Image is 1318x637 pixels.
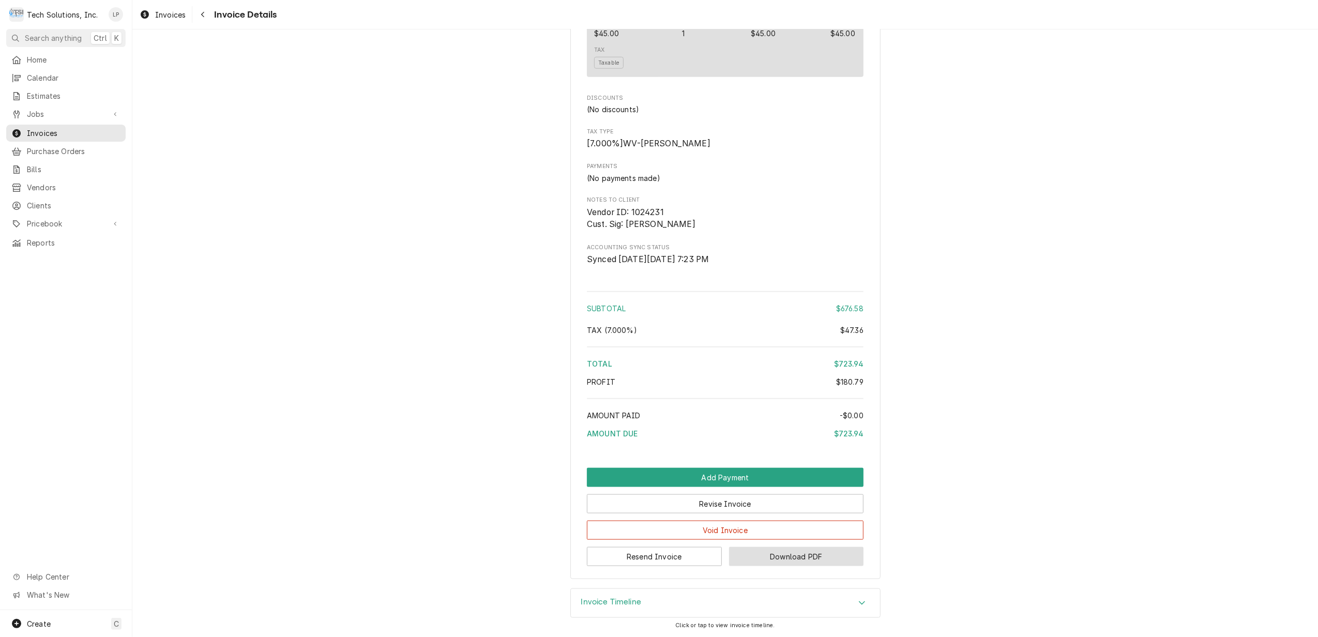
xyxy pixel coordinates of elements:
div: Total [587,358,863,369]
a: Purchase Orders [6,143,126,160]
button: Revise Invoice [587,494,863,513]
button: Resend Invoice [587,547,722,566]
span: Subtotal [587,304,626,313]
span: Home [27,54,120,65]
span: Purchase Orders [27,146,120,157]
button: Void Invoice [587,521,863,540]
button: Add Payment [587,468,863,487]
span: Clients [27,200,120,211]
div: Discounts [587,94,863,115]
span: Pricebook [27,218,105,229]
a: Vendors [6,179,126,196]
div: Accordion Header [571,589,880,618]
span: Reports [27,237,120,248]
div: Payments [587,162,863,183]
a: Estimates [6,87,126,104]
a: Go to What's New [6,586,126,603]
div: Lisa Paschal's Avatar [109,7,123,22]
span: Taxable [594,57,624,69]
span: Search anything [25,33,82,43]
span: Tax Type [587,128,863,136]
span: What's New [27,589,119,600]
a: Invoices [135,6,190,23]
a: Home [6,51,126,68]
div: Tax [594,46,604,54]
button: Accordion Details Expand Trigger [571,589,880,618]
div: $47.36 [840,325,863,336]
span: Help Center [27,571,119,582]
div: Amount Paid [587,410,863,421]
span: K [114,33,119,43]
span: Notes to Client [587,206,863,231]
span: Calendar [27,72,120,83]
div: Price [751,28,776,39]
div: Amount Summary [587,287,863,446]
div: Tax Type [587,128,863,150]
div: Button Group Row [587,540,863,566]
span: Tax Type [587,138,863,150]
span: Accounting Sync Status [587,253,863,266]
div: Profit [587,376,863,387]
span: Jobs [27,109,105,119]
div: Tech Solutions, Inc.'s Avatar [9,7,24,22]
label: Payments [587,162,863,171]
span: Total [587,359,612,368]
button: Download PDF [729,547,864,566]
span: Invoices [27,128,120,139]
span: Discounts [587,94,863,102]
span: Bills [27,164,120,175]
div: Button Group Row [587,468,863,487]
div: Notes to Client [587,196,863,231]
div: Quantity [682,28,685,39]
span: Ctrl [94,33,107,43]
span: Amount Due [587,429,638,438]
div: Button Group Row [587,487,863,513]
div: $723.94 [834,428,863,439]
div: Discounts List [587,104,863,115]
div: Button Group Row [587,513,863,540]
div: Invoice Timeline [570,588,881,618]
button: Search anythingCtrlK [6,29,126,47]
span: Invoices [155,9,186,20]
a: Calendar [6,69,126,86]
h3: Invoice Timeline [581,597,642,607]
div: Accounting Sync Status [587,244,863,266]
div: Tech Solutions, Inc. [27,9,98,20]
a: Invoices [6,125,126,142]
div: $676.58 [836,303,863,314]
div: Subtotal [587,303,863,314]
span: [6%] West Virginia State [1%] West Virginia, Beckley City [587,139,710,148]
span: Profit [587,377,615,386]
a: Go to Help Center [6,568,126,585]
div: Tax [587,325,863,336]
span: Vendors [27,182,120,193]
a: Reports [6,234,126,251]
div: Cost [594,28,619,39]
div: $723.94 [834,358,863,369]
span: Accounting Sync Status [587,244,863,252]
div: Amount Due [587,428,863,439]
span: Notes to Client [587,196,863,204]
a: Go to Pricebook [6,215,126,232]
span: C [114,618,119,629]
div: -$0.00 [840,410,863,421]
span: Invoice Details [211,8,277,22]
div: T [9,7,24,22]
span: [6%] West Virginia State [1%] West Virginia, Beckley City [587,326,637,335]
a: Bills [6,161,126,178]
button: Navigate back [194,6,211,23]
span: Click or tap to view invoice timeline. [675,622,775,629]
a: Go to Jobs [6,105,126,123]
span: Create [27,619,51,628]
span: Estimates [27,90,120,101]
a: Clients [6,197,126,214]
div: Amount [830,28,855,39]
div: $180.79 [836,376,863,387]
span: Synced [DATE][DATE] 7:23 PM [587,254,709,264]
div: LP [109,7,123,22]
div: Button Group [587,468,863,566]
span: Vendor ID: 1024231 Cust. Sig: [PERSON_NAME] [587,207,695,230]
span: Amount Paid [587,411,641,420]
